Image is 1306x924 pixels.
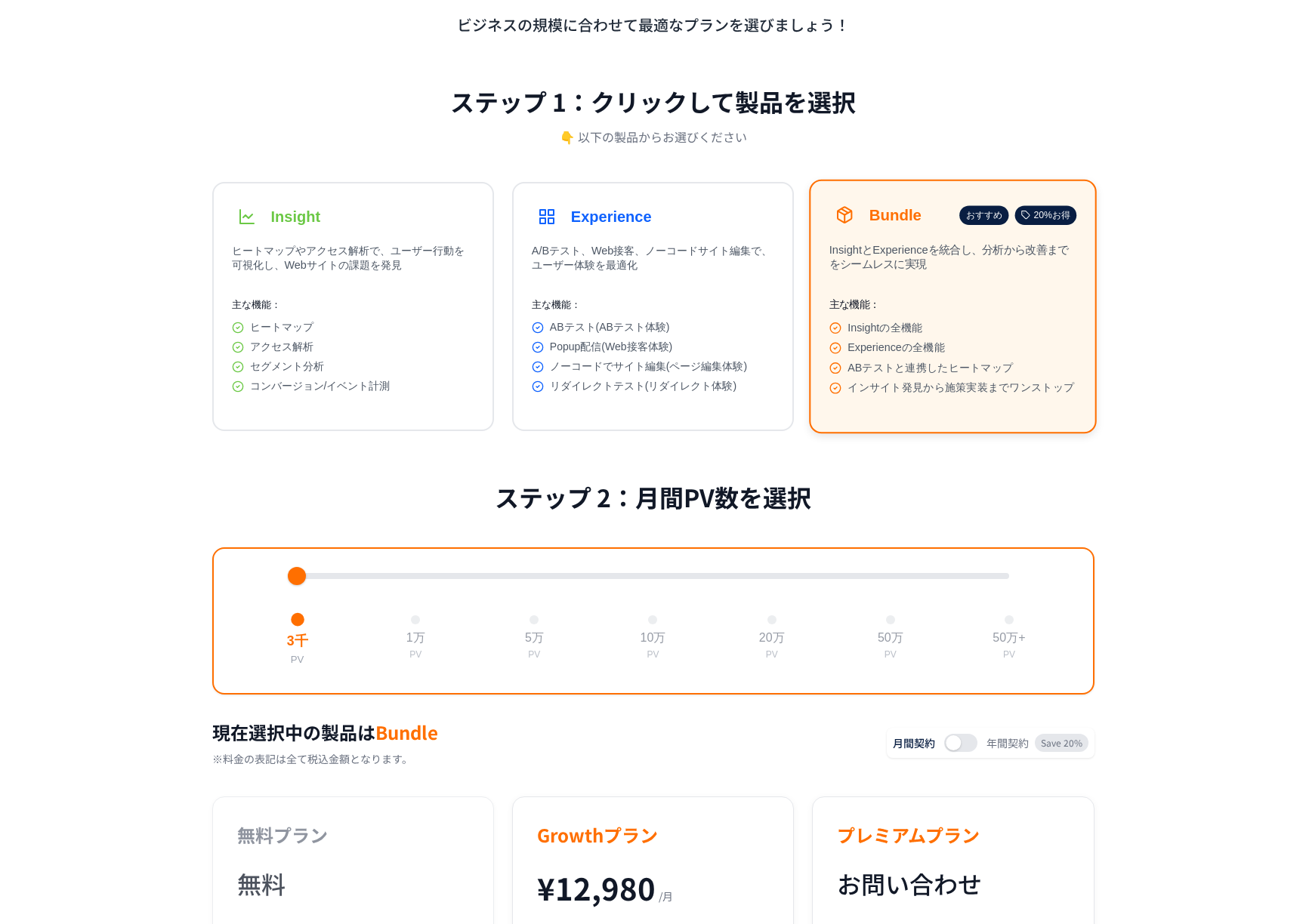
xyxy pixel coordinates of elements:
[848,341,945,355] span: Experienceの全機能
[560,126,747,144] p: 👇 以下の製品からお選びください
[271,208,321,226] h3: Insight
[759,630,785,646] div: 20万
[571,208,652,226] h3: Experience
[375,719,438,745] span: Bundle
[878,630,903,646] div: 50万
[550,380,736,393] span: リダイレクトテスト(リダイレクト体験)
[512,182,794,431] button: ExperienceA/Bテスト、Web接客、ノーコードサイト編集で、ユーザー体験を最適化主な機能：ABテスト(ABテスト体験)Popup配信(Web接客体験)ノーコードでサイト編集(ページ編集...
[641,630,666,646] div: 10万
[237,821,469,848] h3: 無料プラン
[753,609,791,666] button: 20万PV
[212,182,494,431] button: Insightヒートマップやアクセス解析で、ユーザー行動を可視化し、Webサイトの課題を発見主な機能：ヒートマップアクセス解析セグメント分析コンバージョン/イベント計測
[537,821,769,848] h3: Growthプラン
[212,751,863,766] p: ※料金の表記は全て税込金額となります。
[212,719,863,745] h2: 現在選択中の製品は
[659,889,673,904] span: / 月
[1003,649,1015,660] div: PV
[829,242,1077,279] p: InsightとExperienceを統合し、分析から改善までをシームレスに実現
[993,630,1025,646] div: 50万+
[528,649,540,660] div: PV
[409,649,421,660] div: PV
[837,866,982,901] span: お問い合わせ
[766,649,778,660] div: PV
[829,298,1077,312] p: 主な機能：
[400,609,431,666] button: 1万PV
[406,630,425,646] div: 1万
[250,380,391,393] span: コンバージョン/イベント計測
[986,735,1029,750] span: 年間契約
[495,479,811,514] h2: ステップ 2：月間PV数を選択
[232,298,474,312] p: 主な機能：
[550,340,672,354] span: Popup配信(Web接客体験)
[848,381,1074,395] span: インサイト発見から施策実装までワンストップ
[250,360,324,374] span: セグメント分析
[869,206,922,223] h3: Bundle
[1255,873,1291,909] iframe: Intercom live chat
[450,84,856,119] h2: ステップ 1：クリックして製品を選択
[286,633,307,650] div: 3千
[634,609,672,666] button: 10万PV
[250,321,313,334] span: ヒートマップ
[290,654,304,665] div: PV
[232,244,474,280] p: ヒートマップやアクセス解析で、ユーザー行動を可視化し、Webサイトの課題を発見
[885,649,897,660] div: PV
[212,14,1095,35] p: ビジネスの規模に合わせて最適なプランを選びましょう！
[519,609,550,666] button: 5万PV
[809,180,1097,434] button: Bundleおすすめ20%お得InsightとExperienceを統合し、分析から改善までをシームレスに実現主な機能：Insightの全機能Experienceの全機能ABテストと連携したヒー...
[893,735,935,750] span: 月間契約
[647,649,659,660] div: PV
[872,609,909,666] button: 50万PV
[532,244,774,280] p: A/Bテスト、Web接客、ノーコードサイト編集で、ユーザー体験を最適化
[848,321,922,334] span: Insightの全機能
[550,360,747,374] span: ノーコードでサイト編集(ページ編集体験)
[280,606,314,672] button: 3千PV
[1015,205,1077,225] div: 20%お得
[1035,734,1088,752] span: Save 20%
[837,821,1069,848] h3: プレミアムプラン
[848,361,1013,374] span: ABテストと連携したヒートマップ
[525,630,544,646] div: 5万
[250,340,313,354] span: アクセス解析
[986,609,1031,666] button: 50万+PV
[532,298,774,312] p: 主な機能：
[550,321,670,334] span: ABテスト(ABテスト体験)
[960,205,1009,225] div: おすすめ
[537,866,656,910] span: ¥ 12,980
[237,866,286,901] span: 無料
